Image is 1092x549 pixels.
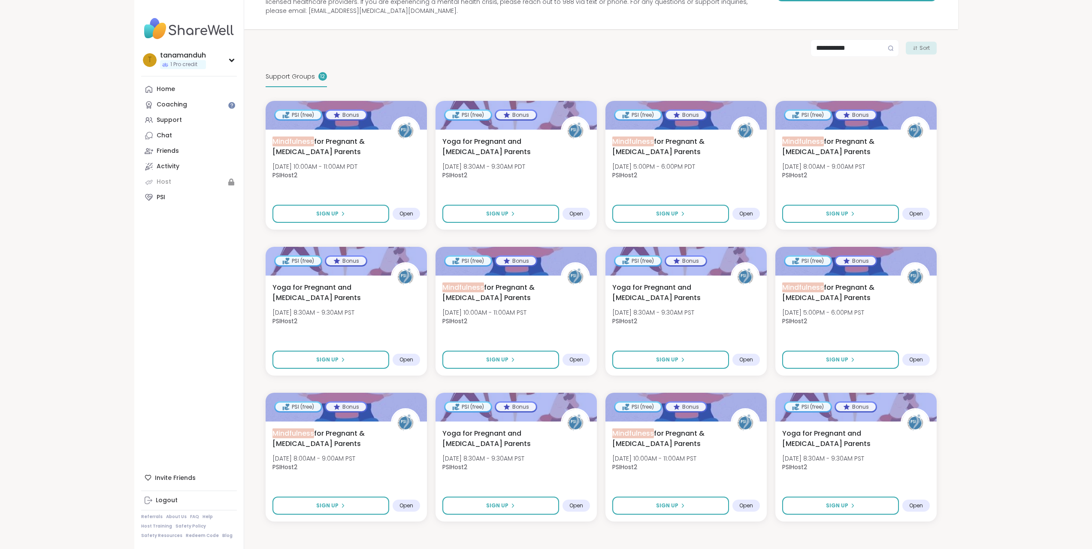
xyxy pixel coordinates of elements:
[782,308,864,317] span: [DATE] 5:00PM - 6:00PM PST
[785,257,831,265] div: PSI (free)
[909,356,923,363] span: Open
[157,116,182,124] div: Support
[782,497,899,515] button: Sign Up
[399,502,413,509] span: Open
[486,210,508,218] span: Sign Up
[442,171,467,179] b: PSIHost2
[272,162,357,171] span: [DATE] 10:00AM - 11:00AM PDT
[272,308,354,317] span: [DATE] 8:30AM - 9:30AM PST
[836,111,876,119] div: Bonus
[562,409,589,436] img: PSIHost2
[612,282,721,303] span: Yoga for Pregnant and [MEDICAL_DATA] Parents
[272,428,314,438] span: Mindfulness
[316,502,339,510] span: Sign Up
[186,533,219,539] a: Redeem Code
[902,264,929,290] img: PSIHost2
[732,264,759,290] img: PSIHost2
[170,61,197,68] span: 1 Pro credit
[739,502,753,509] span: Open
[141,97,237,112] a: Coaching
[612,454,696,463] span: [DATE] 10:00AM - 11:00AM PST
[272,136,314,146] span: Mindfulness
[272,136,381,157] span: for Pregnant & [MEDICAL_DATA] Parents
[166,514,187,520] a: About Us
[909,210,923,217] span: Open
[399,210,413,217] span: Open
[326,257,366,265] div: Bonus
[615,257,661,265] div: PSI (free)
[141,514,163,520] a: Referrals
[826,356,848,364] span: Sign Up
[909,502,923,509] span: Open
[275,257,321,265] div: PSI (free)
[782,136,824,146] span: Mindfulness
[272,428,381,449] span: for Pregnant & [MEDICAL_DATA] Parents
[782,428,891,449] span: Yoga for Pregnant and [MEDICAL_DATA] Parents
[612,351,729,369] button: Sign Up
[141,523,172,529] a: Host Training
[157,147,179,155] div: Friends
[318,72,327,81] div: 12
[569,210,583,217] span: Open
[902,118,929,144] img: PSIHost2
[445,111,491,119] div: PSI (free)
[739,210,753,217] span: Open
[782,463,807,471] b: PSIHost2
[203,514,213,520] a: Help
[836,257,876,265] div: Bonus
[442,136,551,157] span: Yoga for Pregnant and [MEDICAL_DATA] Parents
[275,403,321,411] div: PSI (free)
[272,317,297,325] b: PSIHost2
[612,136,721,157] span: for Pregnant & [MEDICAL_DATA] Parents
[399,356,413,363] span: Open
[442,463,467,471] b: PSIHost2
[826,210,848,218] span: Sign Up
[445,257,491,265] div: PSI (free)
[612,171,637,179] b: PSIHost2
[496,403,536,411] div: Bonus
[442,497,559,515] button: Sign Up
[272,454,355,463] span: [DATE] 8:00AM - 9:00AM PST
[141,174,237,190] a: Host
[157,162,179,171] div: Activity
[836,403,876,411] div: Bonus
[141,470,237,485] div: Invite Friends
[316,210,339,218] span: Sign Up
[442,351,559,369] button: Sign Up
[141,128,237,143] a: Chat
[612,463,637,471] b: PSIHost2
[442,317,467,325] b: PSIHost2
[656,356,678,364] span: Sign Up
[141,493,237,508] a: Logout
[656,502,678,510] span: Sign Up
[442,454,524,463] span: [DATE] 8:30AM - 9:30AM PST
[782,351,899,369] button: Sign Up
[272,171,297,179] b: PSIHost2
[442,428,551,449] span: Yoga for Pregnant and [MEDICAL_DATA] Parents
[782,171,807,179] b: PSIHost2
[141,190,237,205] a: PSI
[326,111,366,119] div: Bonus
[496,257,536,265] div: Bonus
[141,82,237,97] a: Home
[190,514,199,520] a: FAQ
[486,356,508,364] span: Sign Up
[275,111,321,119] div: PSI (free)
[732,409,759,436] img: PSIHost2
[612,205,729,223] button: Sign Up
[141,533,182,539] a: Safety Resources
[141,112,237,128] a: Support
[486,502,508,510] span: Sign Up
[612,317,637,325] b: PSIHost2
[157,100,187,109] div: Coaching
[175,523,206,529] a: Safety Policy
[562,264,589,290] img: PSIHost2
[656,210,678,218] span: Sign Up
[782,136,891,157] span: for Pregnant & [MEDICAL_DATA] Parents
[562,118,589,144] img: PSIHost2
[392,264,419,290] img: PSIHost2
[272,463,297,471] b: PSIHost2
[442,205,559,223] button: Sign Up
[785,111,831,119] div: PSI (free)
[442,308,526,317] span: [DATE] 10:00AM - 11:00AM PST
